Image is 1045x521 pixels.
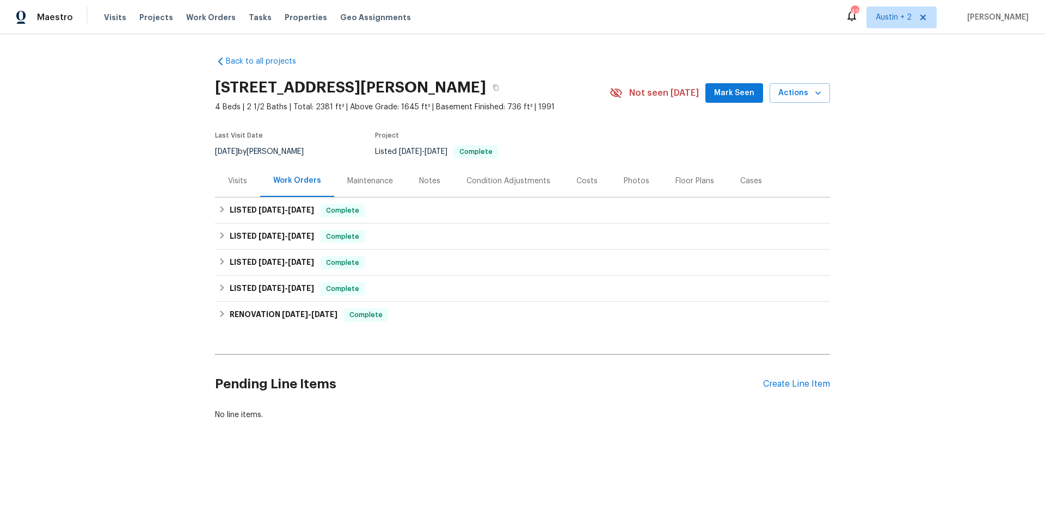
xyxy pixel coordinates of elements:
[215,224,830,250] div: LISTED [DATE]-[DATE]Complete
[963,12,1029,23] span: [PERSON_NAME]
[282,311,337,318] span: -
[228,176,247,187] div: Visits
[322,283,364,294] span: Complete
[104,12,126,23] span: Visits
[466,176,550,187] div: Condition Adjustments
[215,359,763,410] h2: Pending Line Items
[675,176,714,187] div: Floor Plans
[215,102,610,113] span: 4 Beds | 2 1/2 Baths | Total: 2381 ft² | Above Grade: 1645 ft² | Basement Finished: 736 ft² | 1991
[215,56,319,67] a: Back to all projects
[288,284,314,292] span: [DATE]
[230,282,314,295] h6: LISTED
[215,145,317,158] div: by [PERSON_NAME]
[288,232,314,240] span: [DATE]
[345,309,387,320] span: Complete
[322,205,364,216] span: Complete
[347,176,393,187] div: Maintenance
[876,12,912,23] span: Austin + 2
[259,284,314,292] span: -
[576,176,598,187] div: Costs
[419,176,440,187] div: Notes
[259,206,314,214] span: -
[215,250,830,276] div: LISTED [DATE]-[DATE]Complete
[230,230,314,243] h6: LISTED
[37,12,73,23] span: Maestro
[375,148,498,156] span: Listed
[311,311,337,318] span: [DATE]
[486,78,506,97] button: Copy Address
[259,232,314,240] span: -
[186,12,236,23] span: Work Orders
[259,284,285,292] span: [DATE]
[851,7,858,17] div: 42
[322,257,364,268] span: Complete
[259,258,314,266] span: -
[259,232,285,240] span: [DATE]
[215,148,238,156] span: [DATE]
[770,83,830,103] button: Actions
[259,258,285,266] span: [DATE]
[215,82,486,93] h2: [STREET_ADDRESS][PERSON_NAME]
[778,86,821,100] span: Actions
[740,176,762,187] div: Cases
[215,197,830,224] div: LISTED [DATE]-[DATE]Complete
[624,176,649,187] div: Photos
[629,88,699,98] span: Not seen [DATE]
[273,175,321,186] div: Work Orders
[322,231,364,242] span: Complete
[288,258,314,266] span: [DATE]
[288,206,314,214] span: [DATE]
[215,410,830,420] div: No line items.
[215,276,830,302] div: LISTED [DATE]-[DATE]Complete
[714,86,754,100] span: Mark Seen
[763,379,830,389] div: Create Line Item
[282,311,308,318] span: [DATE]
[340,12,411,23] span: Geo Assignments
[230,204,314,217] h6: LISTED
[230,256,314,269] h6: LISTED
[259,206,285,214] span: [DATE]
[375,132,399,139] span: Project
[425,148,447,156] span: [DATE]
[230,308,337,321] h6: RENOVATION
[139,12,173,23] span: Projects
[215,302,830,328] div: RENOVATION [DATE]-[DATE]Complete
[285,12,327,23] span: Properties
[399,148,447,156] span: -
[455,148,497,155] span: Complete
[399,148,422,156] span: [DATE]
[215,132,263,139] span: Last Visit Date
[705,83,763,103] button: Mark Seen
[249,14,272,21] span: Tasks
